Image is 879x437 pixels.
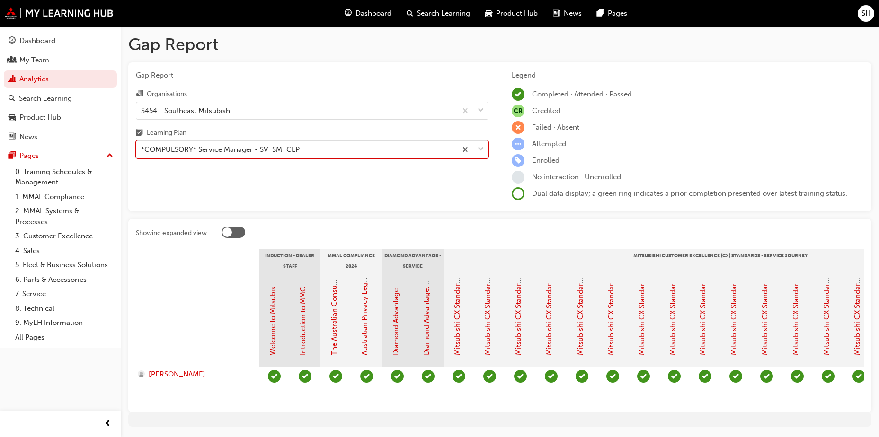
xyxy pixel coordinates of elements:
[149,369,205,380] span: [PERSON_NAME]
[19,131,37,142] div: News
[320,249,382,272] div: MMAL Compliance 2024
[9,114,16,122] span: car-icon
[4,147,117,165] button: Pages
[9,133,16,141] span: news-icon
[9,56,16,65] span: people-icon
[608,8,627,19] span: Pages
[512,88,524,101] span: learningRecordVerb_COMPLETE-icon
[483,370,496,383] span: learningRecordVerb_PASS-icon
[136,129,143,138] span: learningplan-icon
[399,4,478,23] a: search-iconSearch Learning
[136,70,488,81] span: Gap Report
[299,370,311,383] span: learningRecordVerb_PASS-icon
[11,204,117,229] a: 2. MMAL Systems & Processes
[345,8,352,19] span: guage-icon
[138,369,250,380] a: [PERSON_NAME]
[360,370,373,383] span: learningRecordVerb_PASS-icon
[485,8,492,19] span: car-icon
[478,4,545,23] a: car-iconProduct Hub
[11,244,117,258] a: 4. Sales
[355,8,391,19] span: Dashboard
[136,228,207,238] div: Showing expanded view
[391,370,404,383] span: learningRecordVerb_PASS-icon
[532,106,560,115] span: Credited
[141,105,232,116] div: S454 - Southeast Mitsubishi
[11,229,117,244] a: 3. Customer Excellence
[104,418,111,430] span: prev-icon
[545,370,558,383] span: learningRecordVerb_PASS-icon
[606,370,619,383] span: learningRecordVerb_PASS-icon
[391,239,400,356] a: Diamond Advantage: Fundamentals
[382,249,444,272] div: Diamond Advantage - Service
[4,30,117,147] button: DashboardMy TeamAnalyticsSearch LearningProduct HubNews
[11,301,117,316] a: 8. Technical
[11,287,117,301] a: 7. Service
[861,8,870,19] span: SH
[4,128,117,146] a: News
[453,370,465,383] span: learningRecordVerb_PASS-icon
[532,156,559,165] span: Enrolled
[532,189,847,198] span: Dual data display; a green ring indicates a prior completion presented over latest training status.
[4,90,117,107] a: Search Learning
[4,70,117,88] a: Analytics
[11,330,117,345] a: All Pages
[858,5,874,22] button: SH
[852,370,865,383] span: learningRecordVerb_PASS-icon
[4,109,117,126] a: Product Hub
[422,233,431,356] a: Diamond Advantage: Service Training
[9,152,16,160] span: pages-icon
[729,370,742,383] span: learningRecordVerb_PASS-icon
[147,128,186,138] div: Learning Plan
[11,272,117,287] a: 6. Parts & Accessories
[760,370,773,383] span: learningRecordVerb_PASS-icon
[417,8,470,19] span: Search Learning
[822,370,835,383] span: learningRecordVerb_PASS-icon
[699,370,711,383] span: learningRecordVerb_PASS-icon
[4,32,117,50] a: Dashboard
[11,190,117,204] a: 1. MMAL Compliance
[496,8,538,19] span: Product Hub
[136,90,143,98] span: organisation-icon
[4,52,117,69] a: My Team
[337,4,399,23] a: guage-iconDashboard
[514,370,527,383] span: learningRecordVerb_PASS-icon
[9,95,15,103] span: search-icon
[478,143,484,156] span: down-icon
[564,8,582,19] span: News
[576,370,588,383] span: learningRecordVerb_PASS-icon
[11,165,117,190] a: 0. Training Schedules & Management
[597,8,604,19] span: pages-icon
[512,105,524,117] span: null-icon
[478,105,484,117] span: down-icon
[512,171,524,184] span: learningRecordVerb_NONE-icon
[512,121,524,134] span: learningRecordVerb_FAIL-icon
[9,37,16,45] span: guage-icon
[532,123,579,131] span: Failed · Absent
[532,173,621,181] span: No interaction · Unenrolled
[19,150,39,161] div: Pages
[19,93,72,104] div: Search Learning
[5,7,114,19] img: mmal
[532,140,566,148] span: Attempted
[9,75,16,84] span: chart-icon
[512,70,864,81] div: Legend
[329,370,342,383] span: learningRecordVerb_PASS-icon
[545,4,589,23] a: news-iconNews
[259,249,320,272] div: Induction - Dealer Staff
[512,138,524,150] span: learningRecordVerb_ATTEMPT-icon
[407,8,413,19] span: search-icon
[453,228,462,356] a: Mitsubishi CX Standards - Introduction
[791,370,804,383] span: learningRecordVerb_PASS-icon
[512,154,524,167] span: learningRecordVerb_ENROLL-icon
[19,55,49,66] div: My Team
[422,370,435,383] span: learningRecordVerb_PASS-icon
[668,370,681,383] span: learningRecordVerb_PASS-icon
[147,89,187,99] div: Organisations
[532,90,632,98] span: Completed · Attended · Passed
[637,370,650,383] span: learningRecordVerb_PASS-icon
[19,35,55,46] div: Dashboard
[553,8,560,19] span: news-icon
[589,4,635,23] a: pages-iconPages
